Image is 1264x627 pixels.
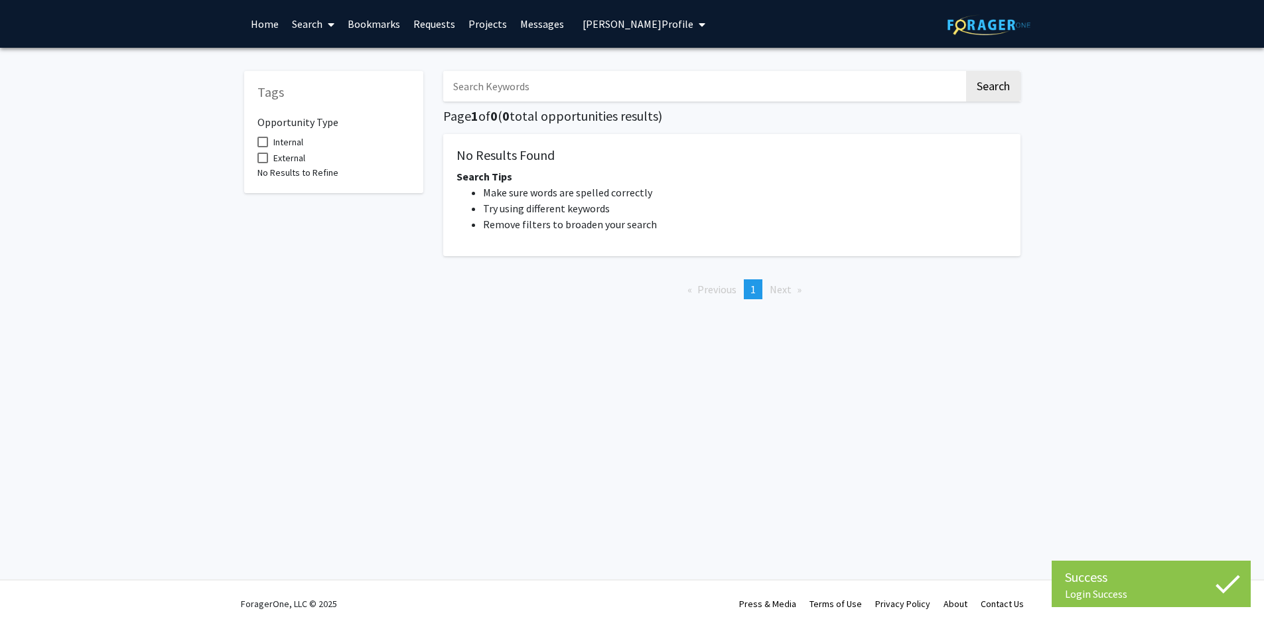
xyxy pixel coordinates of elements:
span: No Results to Refine [257,167,338,178]
span: 0 [502,107,510,124]
h5: Page of ( total opportunities results) [443,108,1020,124]
span: Internal [273,134,303,150]
span: External [273,150,305,166]
a: Home [244,1,285,47]
a: Bookmarks [341,1,407,47]
span: 0 [490,107,498,124]
a: Contact Us [981,598,1024,610]
li: Make sure words are spelled correctly [483,184,1007,200]
a: Messages [514,1,571,47]
span: 1 [750,283,756,296]
h6: Opportunity Type [257,105,410,129]
input: Search Keywords [443,71,964,102]
div: Success [1065,567,1237,587]
li: Try using different keywords [483,200,1007,216]
div: ForagerOne, LLC © 2025 [241,581,337,627]
a: Search [285,1,341,47]
span: Previous [697,283,737,296]
a: Privacy Policy [875,598,930,610]
a: Terms of Use [809,598,862,610]
button: Search [966,71,1020,102]
div: Login Success [1065,587,1237,600]
h5: No Results Found [456,147,1007,163]
ul: Pagination [443,279,1020,299]
a: Projects [462,1,514,47]
span: Next [770,283,792,296]
span: [PERSON_NAME] Profile [583,17,693,31]
span: Search Tips [456,170,512,183]
a: About [944,598,967,610]
span: 1 [471,107,478,124]
a: Press & Media [739,598,796,610]
img: ForagerOne Logo [948,15,1030,35]
a: Requests [407,1,462,47]
li: Remove filters to broaden your search [483,216,1007,232]
h5: Tags [257,84,410,100]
